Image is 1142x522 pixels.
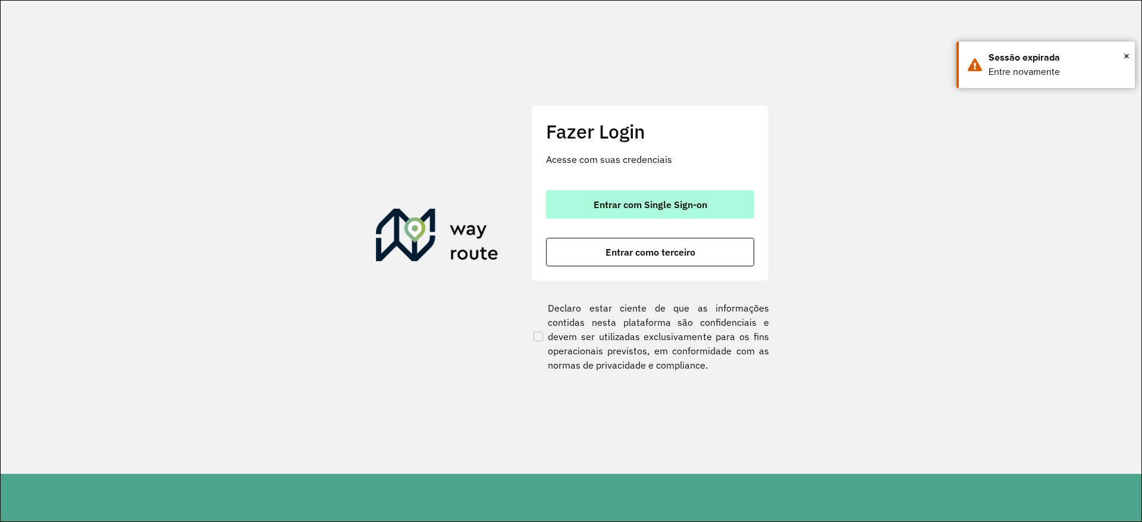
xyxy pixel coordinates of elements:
[989,51,1126,65] div: Sessão expirada
[1124,47,1130,65] button: Close
[546,120,754,143] h2: Fazer Login
[546,152,754,166] p: Acesse com suas credenciais
[546,238,754,266] button: button
[594,200,707,209] span: Entrar com Single Sign-on
[605,247,695,257] span: Entrar como terceiro
[376,209,498,266] img: Roteirizador AmbevTech
[1124,47,1130,65] span: ×
[531,301,769,372] label: Declaro estar ciente de que as informações contidas nesta plataforma são confidenciais e devem se...
[989,65,1126,79] div: Entre novamente
[546,190,754,219] button: button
